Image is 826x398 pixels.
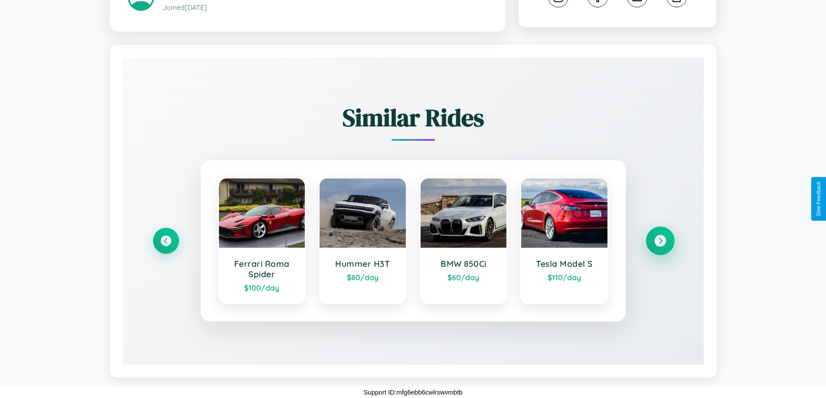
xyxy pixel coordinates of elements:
[319,178,407,304] a: Hummer H3T$80/day
[816,181,822,217] div: Give Feedback
[429,259,498,269] h3: BMW 850Ci
[153,101,673,134] h2: Similar Rides
[429,272,498,282] div: $ 60 /day
[328,259,397,269] h3: Hummer H3T
[363,386,462,398] p: Support ID: mfg6ebb6cwlrswvmbtb
[163,1,487,14] p: Joined [DATE]
[530,259,599,269] h3: Tesla Model S
[520,178,608,304] a: Tesla Model S$110/day
[228,283,297,292] div: $ 100 /day
[420,178,508,304] a: BMW 850Ci$60/day
[328,272,397,282] div: $ 80 /day
[218,178,306,304] a: Ferrari Roma Spider$100/day
[530,272,599,282] div: $ 110 /day
[228,259,297,279] h3: Ferrari Roma Spider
